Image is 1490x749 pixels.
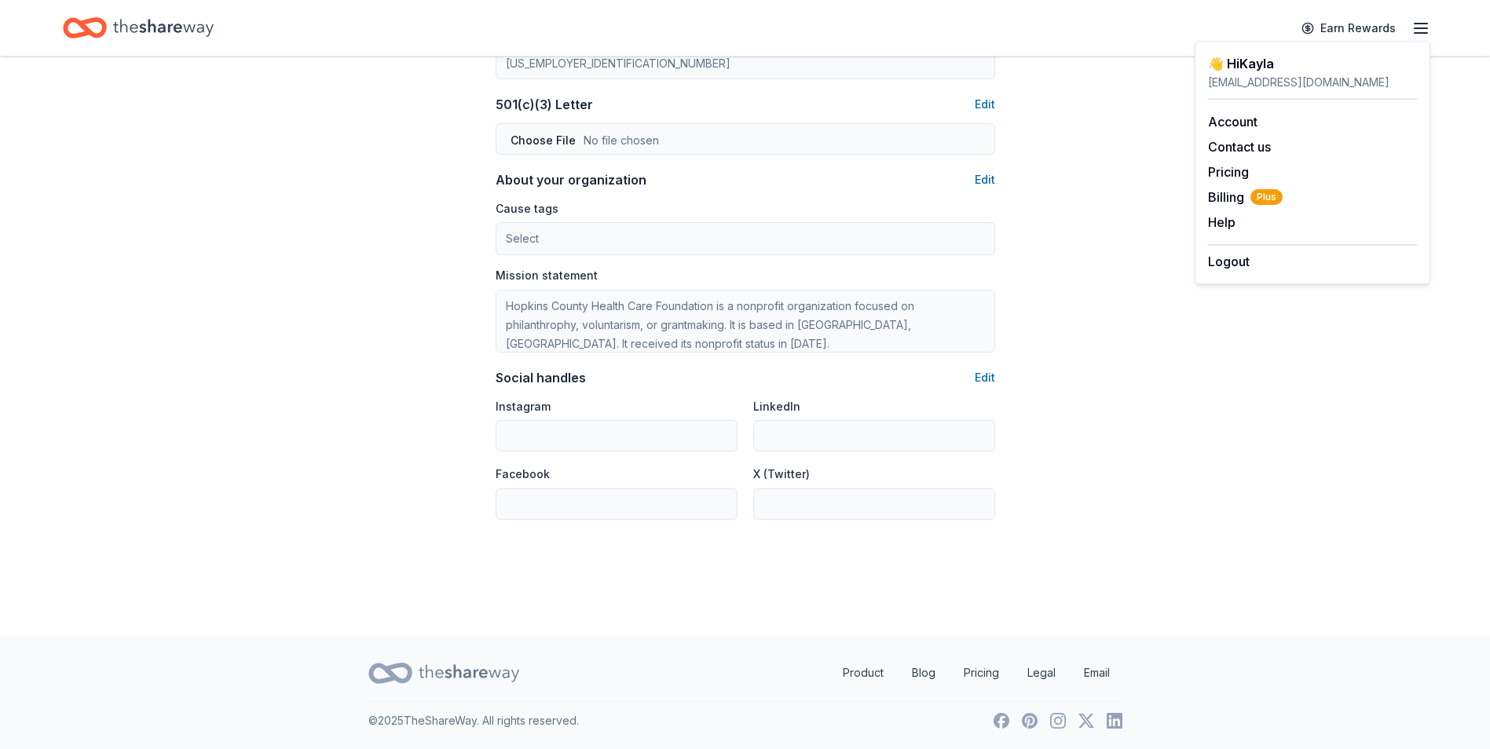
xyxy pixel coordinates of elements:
p: © 2025 TheShareWay. All rights reserved. [368,711,579,730]
div: Social handles [496,368,586,387]
a: Pricing [1208,164,1249,180]
a: Legal [1015,657,1068,689]
button: Edit [975,95,995,114]
label: X (Twitter) [753,466,810,482]
a: Email [1071,657,1122,689]
label: LinkedIn [753,399,800,415]
a: Product [830,657,896,689]
span: Select [506,229,539,248]
label: Facebook [496,466,550,482]
label: Instagram [496,399,551,415]
div: [EMAIL_ADDRESS][DOMAIN_NAME] [1208,73,1417,92]
div: About your organization [496,170,646,189]
button: BillingPlus [1208,188,1283,206]
button: Contact us [1208,137,1271,156]
div: 501(c)(3) Letter [496,95,593,114]
a: Account [1208,114,1258,130]
a: Pricing [951,657,1012,689]
a: Earn Rewards [1292,14,1405,42]
button: Edit [975,368,995,387]
div: 👋 Hi Kayla [1208,54,1417,73]
textarea: Hopkins County Health Care Foundation is a nonprofit organization focused on philanthrophy, volun... [496,290,995,353]
nav: quick links [830,657,1122,689]
a: Home [63,9,214,46]
a: Blog [899,657,948,689]
span: Billing [1208,188,1283,206]
button: Help [1208,213,1236,232]
button: Logout [1208,252,1250,271]
label: Mission statement [496,268,598,283]
input: 12-3456789 [496,48,995,79]
button: Select [496,222,995,255]
button: Edit [975,170,995,189]
label: Cause tags [496,201,558,217]
span: Plus [1250,189,1283,205]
